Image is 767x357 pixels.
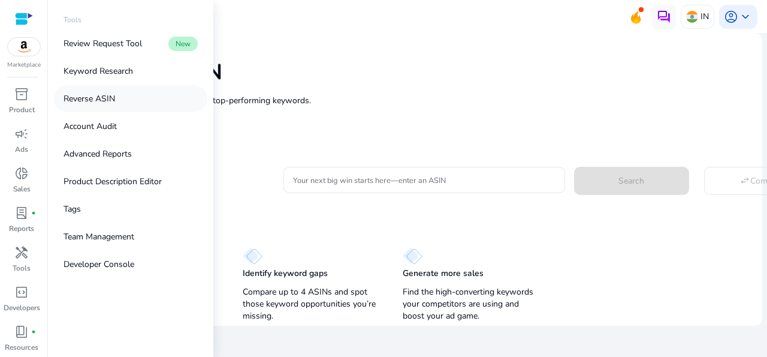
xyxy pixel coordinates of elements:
[31,329,36,334] span: fiber_manual_record
[14,206,29,220] span: lab_profile
[64,65,133,77] p: Keyword Research
[686,11,698,23] img: in.svg
[13,263,31,274] p: Tools
[9,223,34,234] p: Reports
[7,61,41,70] p: Marketplace
[700,6,709,27] p: IN
[243,268,328,280] p: Identify keyword gaps
[15,144,28,155] p: Ads
[64,230,134,243] p: Team Management
[14,325,29,339] span: book_4
[403,286,539,322] p: Find the high-converting keywords your competitors are using and boost your ad game.
[738,10,753,24] span: keyboard_arrow_down
[168,37,198,51] span: New
[403,268,484,280] p: Generate more sales
[243,286,379,322] p: Compare up to 4 ASINs and spot those keyword opportunities you’re missing.
[8,38,40,56] img: amazon.svg
[5,342,38,353] p: Resources
[64,175,162,188] p: Product Description Editor
[724,10,738,24] span: account_circle
[14,285,29,299] span: code_blocks
[64,203,81,215] p: Tags
[14,166,29,181] span: donut_small
[83,94,750,107] p: Enter up to 4 ASINs and find their top-performing keywords.
[14,245,29,260] span: handyman
[14,127,29,141] span: campaign
[9,104,35,115] p: Product
[403,248,422,265] img: diamond.svg
[83,59,750,85] h1: Reverse ASIN
[64,258,134,271] p: Developer Console
[31,211,36,215] span: fiber_manual_record
[64,148,132,160] p: Advanced Reports
[64,92,115,105] p: Reverse ASIN
[64,37,142,50] p: Review Request Tool
[13,184,31,194] p: Sales
[4,302,40,313] p: Developers
[64,14,81,25] p: Tools
[64,120,117,133] p: Account Audit
[14,87,29,101] span: inventory_2
[243,248,262,265] img: diamond.svg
